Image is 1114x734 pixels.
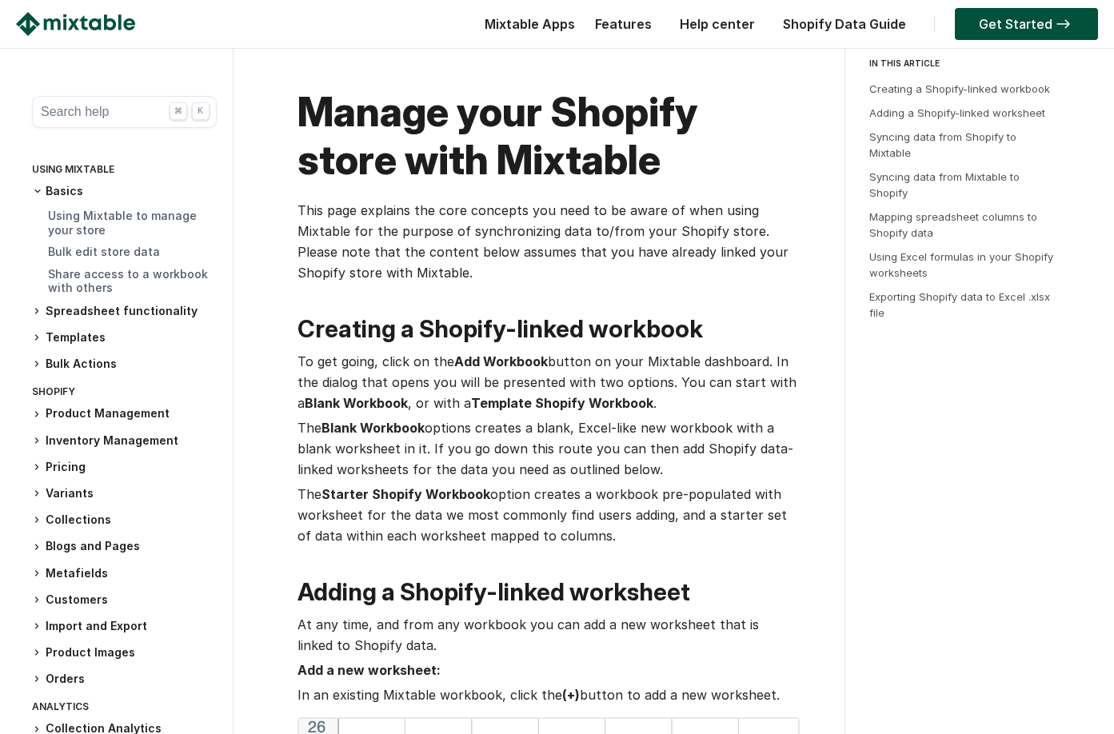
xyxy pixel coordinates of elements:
h3: Metafields [32,565,217,582]
h3: Blogs and Pages [32,538,217,555]
button: Search help ⌘ K [32,96,217,128]
a: Creating a Shopify-linked workbook [869,82,1050,95]
img: Mixtable logo [16,12,135,36]
h3: Orders [32,671,217,688]
a: Help center [672,16,763,32]
div: K [192,102,210,120]
div: ⌘ [170,102,187,120]
h3: Bulk Actions [32,356,217,373]
h3: Product Images [32,644,217,661]
h3: Pricing [32,459,217,476]
h3: Basics [32,183,217,199]
h1: Manage your Shopify store with Mixtable [297,88,797,184]
img: arrow-right.svg [1052,19,1074,29]
h3: Collections [32,512,217,529]
h3: Import and Export [32,618,217,635]
p: This page explains the core concepts you need to be aware of when using Mixtable for the purpose ... [297,200,797,283]
a: Features [587,16,660,32]
h3: Customers [32,592,217,608]
p: In an existing Mixtable workbook, click the button to add a new worksheet. [297,684,797,705]
div: IN THIS ARTICLE [869,56,1100,70]
p: To get going, click on the button on your Mixtable dashboard. In the dialog that opens you will b... [297,351,797,413]
h3: Spreadsheet functionality [32,303,217,320]
a: Mapping spreadsheet columns to Shopify data [869,210,1037,239]
p: The options creates a blank, Excel-like new workbook with a blank worksheet in it. If you go down... [297,417,797,480]
div: Mixtable Apps [477,12,575,44]
a: Get Started [955,8,1098,40]
div: Using Mixtable [32,160,217,183]
strong: Blank Workbook [321,420,425,436]
strong: Add Workbook [454,353,548,369]
h3: Inventory Management [32,433,217,449]
h3: Variants [32,485,217,502]
h2: Adding a Shopify-linked worksheet [297,578,797,606]
h2: Creating a Shopify-linked workbook [297,315,797,343]
div: Analytics [32,697,217,720]
a: Exporting Shopify data to Excel .xlsx file [869,290,1050,319]
p: The option creates a workbook pre-populated with worksheet for the data we most commonly find use... [297,484,797,546]
strong: Add а new worksheet: [297,662,441,678]
strong: (+) [562,687,580,703]
a: Syncing data from Shopify to Mixtable [869,130,1016,159]
a: Shopify Data Guide [775,16,914,32]
div: Shopify [32,382,217,405]
a: Share access to a workbook with others [48,267,208,295]
a: Bulk edit store data [48,245,160,258]
strong: Template Shopify Workbook [471,395,653,411]
p: At any time, and from any workbook you can add a new worksheet that is linked to Shopify data. [297,614,797,656]
h3: Product Management [32,405,217,422]
strong: Starter Shopify Workbook [321,486,490,502]
a: Adding a Shopify-linked worksheet [869,106,1045,119]
a: Syncing data from Mixtable to Shopify [869,170,1020,199]
strong: Blank Workbook [305,395,408,411]
h3: Templates [32,329,217,346]
a: Using Mixtable to manage your store [48,209,197,237]
a: Using Excel formulas in your Shopify worksheets [869,250,1053,279]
